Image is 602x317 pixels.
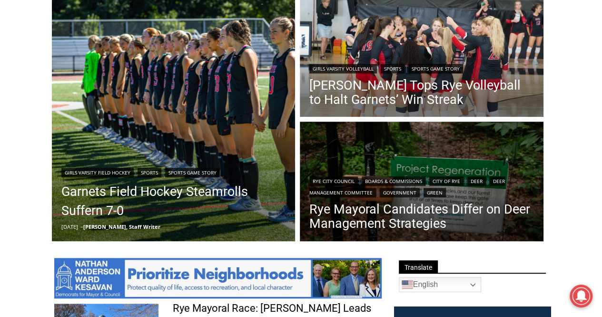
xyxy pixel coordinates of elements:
a: [PERSON_NAME] Tops Rye Volleyball to Halt Garnets’ Win Streak [309,78,534,107]
time: [DATE] [61,223,78,230]
div: | | | | | | [309,174,534,197]
div: / [107,81,109,90]
div: "[PERSON_NAME] and I covered the [DATE] Parade, which was a really eye opening experience as I ha... [240,0,450,92]
div: | | [61,166,286,177]
a: Rye Mayoral Candidates Differ on Deer Management Strategies [309,202,534,231]
span: Intern @ [DOMAIN_NAME] [249,95,441,116]
a: Garnets Field Hockey Steamrolls Suffern 7-0 [61,182,286,220]
a: Deer [467,176,486,186]
a: Girls Varsity Volleyball [309,64,377,73]
a: Sports [381,64,405,73]
a: [PERSON_NAME] Read Sanctuary Fall Fest: [DATE] [0,95,142,119]
div: 6 [111,81,116,90]
h4: [PERSON_NAME] Read Sanctuary Fall Fest: [DATE] [8,96,127,118]
div: | | [309,62,534,73]
a: Rye City Council [309,176,358,186]
a: Boards & Commissions [362,176,425,186]
span: – [80,223,83,230]
a: Sports Game Story [408,64,463,73]
span: Translate [399,260,438,273]
a: [PERSON_NAME], Staff Writer [83,223,160,230]
div: 2 [100,81,104,90]
a: City of Rye [429,176,464,186]
a: Girls Varsity Field Hockey [61,168,134,177]
a: Sports [138,168,161,177]
img: en [402,279,413,290]
a: Intern @ [DOMAIN_NAME] [229,92,461,119]
a: Sports Game Story [165,168,220,177]
img: (PHOTO: The Rye Nature Center maintains two fenced deer exclosure areas to keep deer out and allo... [300,122,543,244]
a: English [399,277,481,292]
a: Government [380,188,420,197]
div: Birds of Prey: Falcon and hawk demos [100,28,138,78]
a: Read More Rye Mayoral Candidates Differ on Deer Management Strategies [300,122,543,244]
a: Green [424,188,446,197]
